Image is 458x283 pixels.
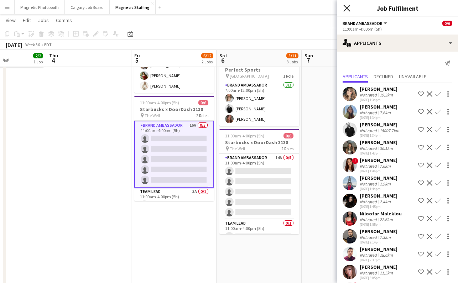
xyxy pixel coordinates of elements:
[399,74,426,79] span: Unavailable
[38,17,49,23] span: Jobs
[3,16,19,25] a: View
[48,56,58,64] span: 4
[360,240,397,245] div: [DATE] 2:14pm
[6,41,22,48] div: [DATE]
[374,74,393,79] span: Declined
[378,110,392,115] div: 7.6km
[360,146,378,151] div: Not rated
[134,96,214,201] app-job-card: 11:00am-4:00pm (5h)0/6Starbucks x DoorDash 3138 The Well2 RolesBrand Ambassador16A0/511:00am-4:00...
[219,50,299,126] app-job-card: 7:00am-12:00pm (5h)3/3PMCF WALK TO CONQUER - Perfect Sports [GEOGRAPHIC_DATA]1 RoleBrand Ambassad...
[53,16,75,25] a: Comms
[65,0,110,14] button: Calgary Job Board
[24,42,41,47] span: Week 36
[230,73,269,79] span: [GEOGRAPHIC_DATA]
[360,92,378,98] div: Not rated
[360,175,397,181] div: [PERSON_NAME]
[360,163,378,169] div: Not rated
[225,133,264,138] span: 11:00am-4:00pm (5h)
[378,235,392,240] div: 7.3km
[44,42,52,47] div: EDT
[360,104,397,110] div: [PERSON_NAME]
[218,56,227,64] span: 6
[360,187,397,191] div: [DATE] 1:44pm
[303,56,313,64] span: 7
[219,154,299,219] app-card-role: Brand Ambassador14A0/511:00am-4:00pm (5h)
[360,252,378,258] div: Not rated
[134,188,214,212] app-card-role: Team Lead3A0/111:00am-4:00pm (5h)
[343,21,382,26] span: Brand Ambassador
[287,59,298,64] div: 3 Jobs
[230,146,245,151] span: The Well
[360,235,378,240] div: Not rated
[378,199,392,204] div: 2.4km
[202,59,213,64] div: 2 Jobs
[360,133,401,138] div: [DATE] 1:34pm
[360,228,397,235] div: [PERSON_NAME]
[378,270,394,276] div: 21.5km
[360,121,401,128] div: [PERSON_NAME]
[360,151,397,156] div: [DATE] 1:43pm
[360,110,378,115] div: Not rated
[281,146,293,151] span: 2 Roles
[33,59,43,64] div: 1 Job
[360,270,378,276] div: Not rated
[360,264,397,270] div: [PERSON_NAME]
[360,169,397,173] div: [DATE] 1:44pm
[360,276,397,280] div: [DATE] 3:05pm
[360,98,397,102] div: [DATE] 1:34pm
[49,52,58,59] span: Thu
[219,139,299,146] h3: Starbucks x DoorDash 3138
[201,53,213,58] span: 6/12
[360,246,397,252] div: [PERSON_NAME]
[23,17,31,23] span: Edit
[283,73,293,79] span: 1 Role
[378,92,394,98] div: 19.3km
[219,52,227,59] span: Sat
[442,21,452,26] span: 0/6
[283,133,293,138] span: 0/6
[360,199,378,204] div: Not rated
[360,204,397,209] div: [DATE] 1:45pm
[352,158,358,164] span: !
[134,121,214,188] app-card-role: Brand Ambassador16A0/511:00am-4:00pm (5h)
[133,56,140,64] span: 5
[360,193,397,199] div: [PERSON_NAME]
[286,53,298,58] span: 5/11
[56,17,72,23] span: Comms
[134,106,214,112] h3: Starbucks x DoorDash 3138
[305,52,313,59] span: Sun
[145,113,160,118] span: The Well
[219,129,299,234] app-job-card: 11:00am-4:00pm (5h)0/6Starbucks x DoorDash 3138 The Well2 RolesBrand Ambassador14A0/511:00am-4:00...
[360,181,378,187] div: Not rated
[20,16,34,25] a: Edit
[35,16,52,25] a: Jobs
[360,139,397,146] div: [PERSON_NAME]
[337,35,458,52] div: Applicants
[198,100,208,105] span: 0/6
[360,157,397,163] div: [PERSON_NAME]
[134,52,140,59] span: Fri
[360,258,397,262] div: [DATE] 2:37pm
[219,219,299,243] app-card-role: Team Lead0/111:00am-4:00pm (5h)
[360,115,397,120] div: [DATE] 1:34pm
[196,113,208,118] span: 2 Roles
[6,17,16,23] span: View
[343,74,368,79] span: Applicants
[33,53,43,58] span: 2/2
[360,222,402,227] div: [DATE] 1:55pm
[140,100,179,105] span: 11:00am-4:00pm (5h)
[337,4,458,13] h3: Job Fulfilment
[360,128,378,133] div: Not rated
[378,146,394,151] div: 30.1km
[378,252,394,258] div: 18.6km
[378,181,392,187] div: 2.9km
[343,21,388,26] button: Brand Ambassador
[360,217,378,222] div: Not rated
[219,81,299,126] app-card-role: Brand Ambassador3/37:00am-12:00pm (5h)[PERSON_NAME][PERSON_NAME][PERSON_NAME]
[378,163,392,169] div: 7.6km
[360,86,397,92] div: [PERSON_NAME]
[360,210,402,217] div: Niloofar Maleklou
